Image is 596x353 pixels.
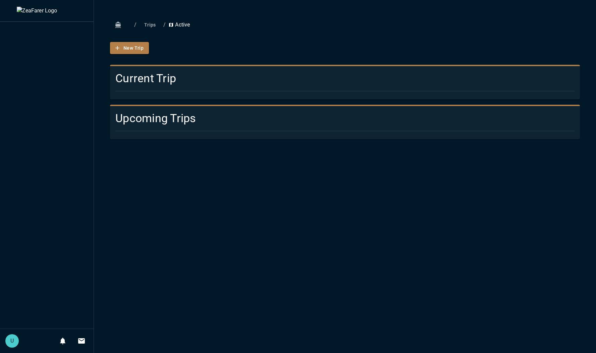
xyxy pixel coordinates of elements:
[56,334,69,348] button: Notifications
[139,19,161,31] button: Trips
[163,21,166,29] li: /
[5,334,19,348] div: U
[168,21,190,29] p: Active
[115,111,575,125] h4: Upcoming Trips
[115,71,575,86] h4: Current Trip
[75,334,88,348] button: Invitations
[134,21,137,29] li: /
[110,42,149,54] button: New Trip
[17,7,77,15] img: ZeaFarer Logo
